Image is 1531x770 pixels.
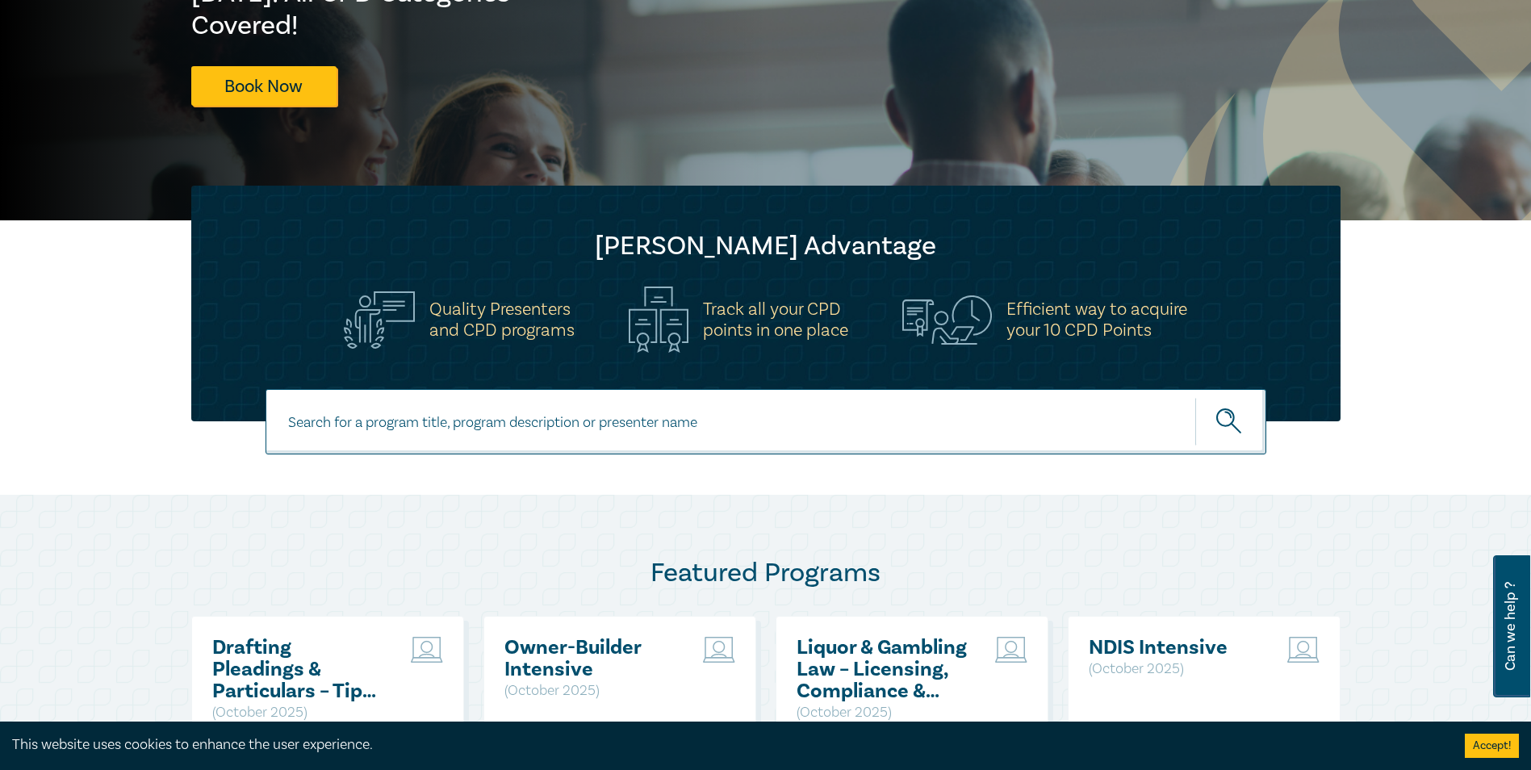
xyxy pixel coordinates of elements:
a: Liquor & Gambling Law – Licensing, Compliance & Regulations [797,637,970,702]
img: Live Stream [1287,637,1320,663]
div: This website uses cookies to enhance the user experience. [12,734,1441,755]
a: NDIS Intensive [1089,637,1262,659]
h2: [PERSON_NAME] Advantage [224,230,1308,262]
h5: Track all your CPD points in one place [703,299,848,341]
img: Track all your CPD<br>points in one place [629,287,688,353]
img: Live Stream [995,637,1027,663]
span: Can we help ? [1503,565,1518,688]
a: Drafting Pleadings & Particulars – Tips & Traps [212,637,386,702]
h2: Featured Programs [191,557,1341,589]
button: Accept cookies [1465,734,1519,758]
img: Quality Presenters<br>and CPD programs [344,291,415,349]
a: Owner-Builder Intensive [504,637,678,680]
p: ( October 2025 ) [1089,659,1262,680]
input: Search for a program title, program description or presenter name [266,389,1266,454]
img: Live Stream [411,637,443,663]
p: ( October 2025 ) [797,702,970,723]
img: Live Stream [703,637,735,663]
h5: Efficient way to acquire your 10 CPD Points [1006,299,1187,341]
a: Book Now [191,66,337,106]
h5: Quality Presenters and CPD programs [429,299,575,341]
p: ( October 2025 ) [212,702,386,723]
img: Efficient way to acquire<br>your 10 CPD Points [902,295,992,344]
p: ( October 2025 ) [504,680,678,701]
